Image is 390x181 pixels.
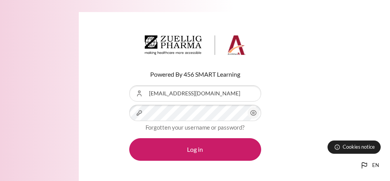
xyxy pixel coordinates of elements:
[328,141,381,154] button: Cookies notice
[357,158,382,173] button: Languages
[129,85,261,102] input: Username or Email Address
[145,35,246,58] a: Architeck
[343,143,375,151] span: Cookies notice
[129,70,261,79] p: Powered By 456 SMART Learning
[372,162,379,169] span: en
[146,124,244,131] a: Forgotten your username or password?
[145,35,246,55] img: Architeck
[129,138,261,161] button: Log in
